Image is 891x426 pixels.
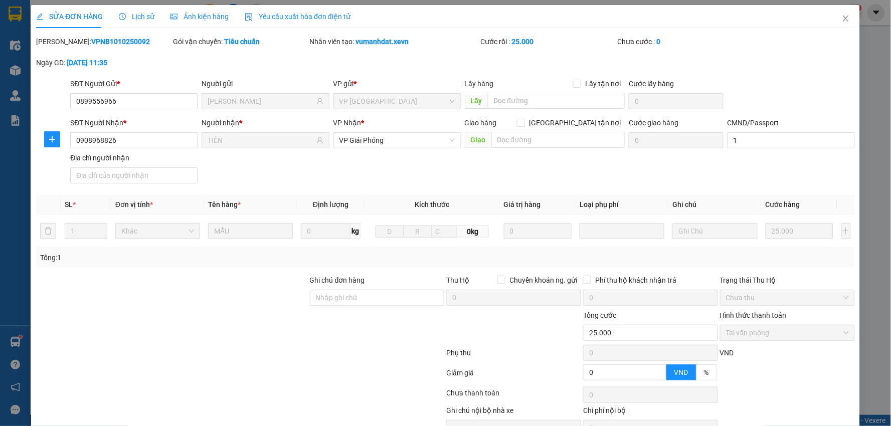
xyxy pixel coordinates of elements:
input: Ghi Chú [672,223,757,239]
input: D [376,226,404,238]
span: Định lượng [313,200,348,208]
span: Khác [121,224,194,239]
span: edit [36,13,43,20]
div: VP gửi [333,78,461,89]
span: VND [674,368,688,376]
div: Cước rồi : [481,36,616,47]
span: Lấy [465,93,488,109]
input: VD: Bàn, Ghế [208,223,293,239]
span: Chưa thu [726,290,849,305]
span: 0kg [457,226,489,238]
button: Close [832,5,860,33]
span: Tên hàng [208,200,241,208]
span: Thu Hộ [446,276,469,284]
div: Người gửi [202,78,329,89]
div: Trạng thái Thu Hộ [720,275,855,286]
div: Chi phí nội bộ [583,405,718,420]
span: SL [65,200,73,208]
span: Giao [465,132,491,148]
div: SĐT Người Gửi [70,78,198,89]
div: SĐT Người Nhận [70,117,198,128]
span: % [704,368,709,376]
b: VPNB1010250092 [91,38,150,46]
label: Cước giao hàng [629,119,678,127]
input: Ghi chú đơn hàng [310,290,445,306]
span: Lịch sử [119,13,154,21]
div: Địa chỉ người nhận [70,152,198,163]
span: Yêu cầu xuất hóa đơn điện tử [245,13,350,21]
div: Ngày GD: [36,57,171,68]
input: Cước lấy hàng [629,93,724,109]
div: Chưa thanh toán [445,387,582,405]
div: Gói vận chuyển: [173,36,308,47]
label: Ghi chú đơn hàng [310,276,365,284]
input: Địa chỉ của người nhận [70,167,198,183]
div: Giảm giá [445,367,582,385]
div: Nhân viên tạo: [310,36,479,47]
span: Giao hàng [465,119,497,127]
div: [PERSON_NAME]: [36,36,171,47]
span: VP Giải Phóng [339,133,455,148]
input: Cước giao hàng [629,132,724,148]
div: Chưa cước : [617,36,752,47]
span: Kích thước [415,200,449,208]
span: Đơn vị tính [115,200,153,208]
div: Ghi chú nội bộ nhà xe [446,405,581,420]
span: Chuyển khoản ng. gửi [505,275,581,286]
span: Tổng cước [583,311,616,319]
span: Ảnh kiện hàng [170,13,229,21]
span: picture [170,13,177,20]
span: user [316,98,323,105]
span: SỬA ĐƠN HÀNG [36,13,103,21]
b: 25.000 [512,38,534,46]
button: plus [44,131,60,147]
span: user [316,137,323,144]
input: Tên người nhận [208,135,314,146]
input: Dọc đường [488,93,625,109]
b: [DATE] 11:35 [67,59,107,67]
input: 0 [504,223,572,239]
span: Tại văn phòng [726,325,849,340]
div: CMND/Passport [728,117,855,128]
span: Lấy tận nơi [581,78,625,89]
b: Tiêu chuẩn [224,38,260,46]
span: VND [720,349,734,357]
span: Lấy hàng [465,80,494,88]
input: Dọc đường [491,132,625,148]
span: close [842,15,850,23]
span: plus [45,135,60,143]
th: Loại phụ phí [576,195,668,215]
input: 0 [766,223,834,239]
div: Phụ thu [445,347,582,365]
label: Hình thức thanh toán [720,311,787,319]
div: Người nhận [202,117,329,128]
span: kg [350,223,361,239]
b: 0 [656,38,660,46]
input: R [404,226,432,238]
span: Phí thu hộ khách nhận trả [591,275,680,286]
span: Cước hàng [766,200,800,208]
span: clock-circle [119,13,126,20]
th: Ghi chú [668,195,761,215]
img: icon [245,13,253,21]
button: plus [841,223,851,239]
span: Giá trị hàng [504,200,541,208]
span: VP Nhận [333,119,362,127]
div: Tổng: 1 [40,252,344,263]
b: vumanhdat.xevn [356,38,409,46]
input: Tên người gửi [208,96,314,107]
input: C [432,226,457,238]
span: VP Ninh Bình [339,94,455,109]
span: [GEOGRAPHIC_DATA] tận nơi [525,117,625,128]
label: Cước lấy hàng [629,80,674,88]
button: delete [40,223,56,239]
